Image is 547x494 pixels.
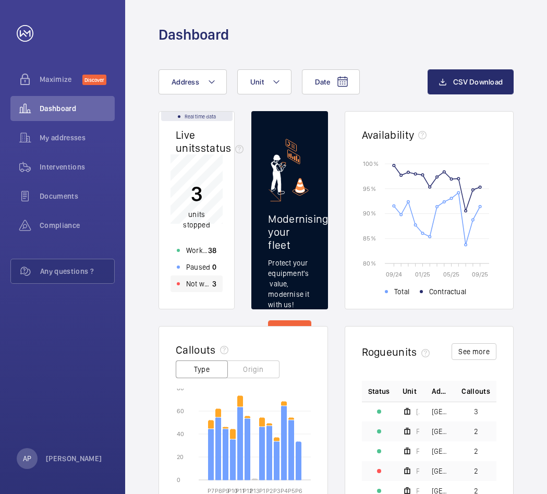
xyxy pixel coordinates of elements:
span: POM-LIFT [416,467,420,475]
span: 2 [474,467,478,475]
span: Callouts [461,386,490,396]
span: Documents [40,191,115,201]
p: Protect your equipment's value, modernise it with us! [268,258,311,310]
h2: Callouts [176,343,216,356]
p: units [183,209,210,230]
span: Compliance [40,220,115,231]
text: 60 [177,407,184,414]
a: Learn more [268,320,311,345]
span: status [201,141,248,154]
p: 3 [212,279,216,289]
p: Status [368,386,390,396]
text: 95 % [363,185,376,192]
text: 09/24 [385,271,402,278]
span: 3 [474,408,478,415]
span: 2 [474,428,478,435]
h2: Availability [362,128,415,141]
span: 2 [474,448,478,455]
span: [PERSON_NAME]-LIFT [416,408,420,415]
p: AP [23,453,31,464]
p: [PERSON_NAME] [46,453,102,464]
text: 20 [177,453,184,460]
button: Origin [227,360,279,378]
div: Real time data [161,112,233,121]
span: Unit [403,386,417,396]
button: CSV Download [428,69,514,94]
span: [GEOGRAPHIC_DATA] - [GEOGRAPHIC_DATA], [432,408,449,415]
button: Type [176,360,228,378]
p: Working [186,245,208,256]
p: 38 [208,245,217,256]
span: [GEOGRAPHIC_DATA] - [GEOGRAPHIC_DATA], [432,467,449,475]
span: Contractual [429,286,466,297]
p: 3 [183,180,210,207]
text: 09/25 [472,271,488,278]
text: 01/25 [415,271,430,278]
span: Discover [82,75,106,85]
text: 0 [177,476,180,483]
p: Not working [186,279,212,289]
span: Unit [250,78,264,86]
span: Dashboard [40,103,115,114]
button: Unit [237,69,291,94]
span: Total [394,286,409,297]
span: My addresses [40,132,115,143]
h1: Dashboard [159,25,229,44]
h2: Rogue [362,345,434,358]
span: FRE-LIFT INBOUND [416,428,420,435]
h2: Live units [176,128,248,154]
span: Any questions ? [40,266,114,276]
button: See more [452,343,496,360]
span: units [392,345,434,358]
text: 40 [177,430,184,437]
span: stopped [183,221,210,229]
span: Interventions [40,162,115,172]
text: 100 % [363,160,379,167]
text: 90 % [363,210,376,217]
span: Address [432,386,449,396]
p: 0 [212,262,216,272]
button: Address [159,69,227,94]
img: marketing-card.svg [271,139,309,196]
span: Date [315,78,330,86]
p: Paused [186,262,210,272]
h2: Modernising your fleet [268,212,311,251]
span: [GEOGRAPHIC_DATA] - [GEOGRAPHIC_DATA], [432,428,449,435]
button: Date [302,69,360,94]
text: 80 % [363,259,376,267]
span: FRE-LIFT OUTBOUND [416,448,420,455]
text: 05/25 [443,271,459,278]
text: 85 % [363,235,376,242]
span: Maximize [40,74,82,85]
text: 80 [177,384,184,391]
span: Address [172,78,199,86]
span: CSV Download [453,78,503,86]
span: [GEOGRAPHIC_DATA] - [GEOGRAPHIC_DATA], [432,448,449,455]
